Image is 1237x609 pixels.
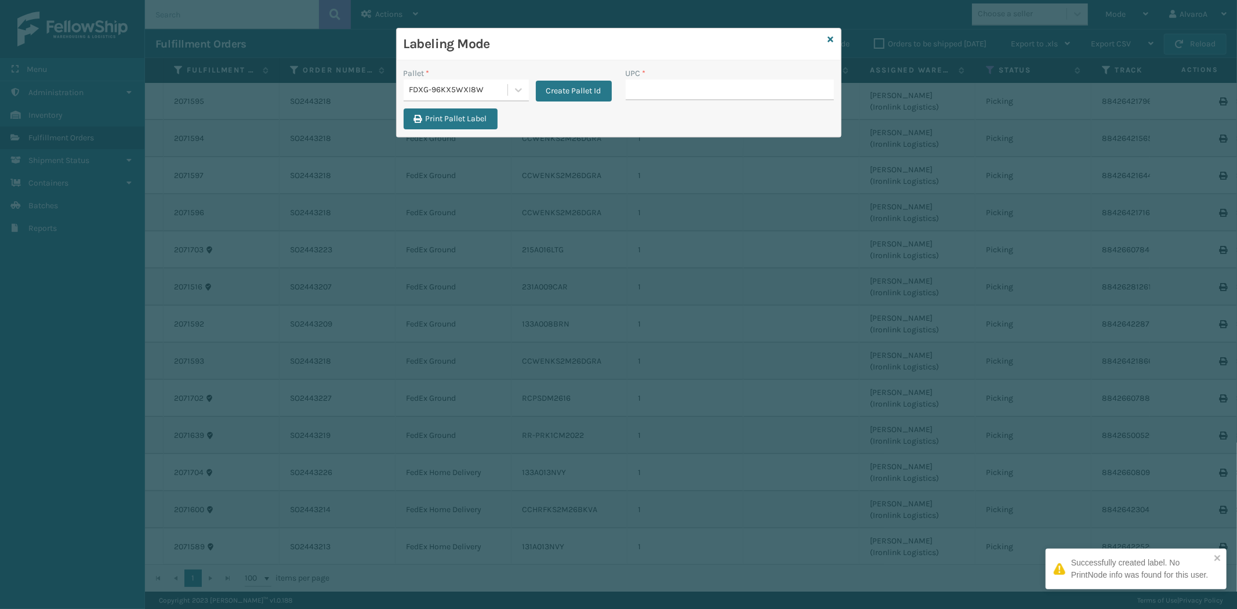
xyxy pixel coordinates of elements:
div: Successfully created label. No PrintNode info was found for this user. [1071,557,1210,581]
button: Print Pallet Label [404,108,498,129]
div: FDXG-96KX5WXI8W [409,84,509,96]
label: Pallet [404,67,430,79]
button: close [1214,553,1222,564]
h3: Labeling Mode [404,35,824,53]
button: Create Pallet Id [536,81,612,101]
label: UPC [626,67,646,79]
